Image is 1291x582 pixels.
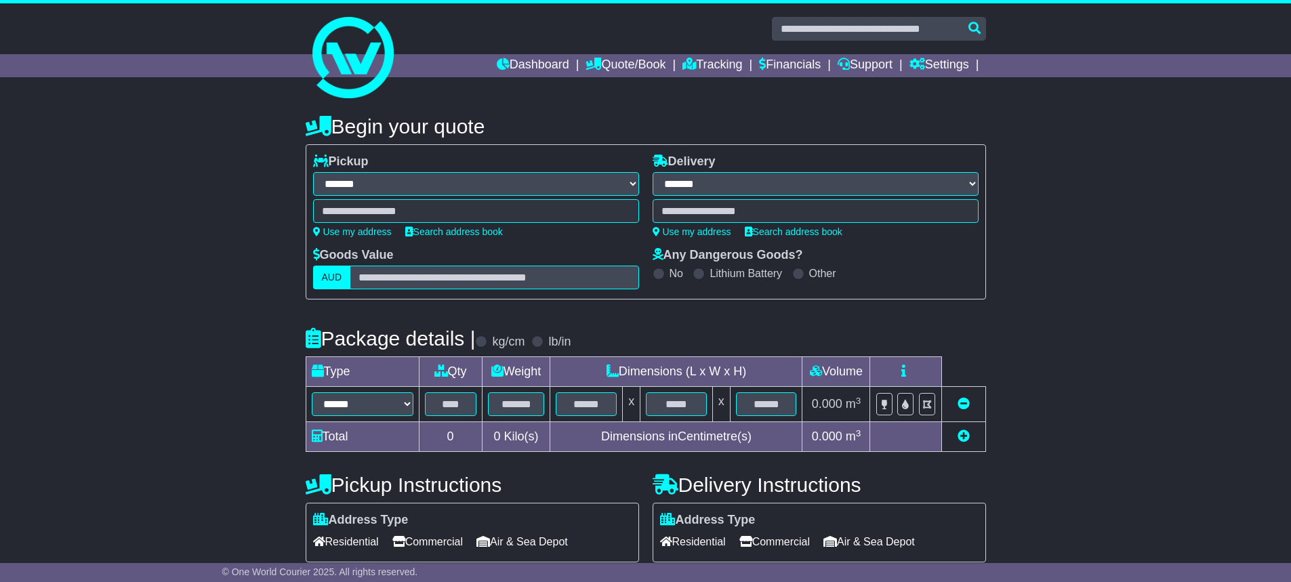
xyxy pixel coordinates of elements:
td: Dimensions (L x W x H) [550,357,802,387]
td: Dimensions in Centimetre(s) [550,422,802,452]
span: Air & Sea Depot [476,531,568,552]
td: Type [306,357,419,387]
a: Use my address [653,226,731,237]
td: Total [306,422,419,452]
a: Remove this item [958,397,970,411]
td: Kilo(s) [482,422,550,452]
label: Lithium Battery [710,267,782,280]
label: Address Type [660,513,756,528]
label: No [670,267,683,280]
td: Weight [482,357,550,387]
label: lb/in [548,335,571,350]
label: Pickup [313,154,369,169]
h4: Delivery Instructions [653,474,986,496]
span: Commercial [739,531,810,552]
label: Any Dangerous Goods? [653,248,803,263]
span: m [846,397,861,411]
span: Residential [660,531,726,552]
sup: 3 [856,396,861,406]
span: © One World Courier 2025. All rights reserved. [222,566,418,577]
a: Search address book [745,226,842,237]
td: x [623,387,640,422]
sup: 3 [856,428,861,438]
span: m [846,430,861,443]
span: 0.000 [812,397,842,411]
h4: Begin your quote [306,115,986,138]
a: Add new item [958,430,970,443]
a: Quote/Book [586,54,665,77]
a: Tracking [682,54,742,77]
span: 0.000 [812,430,842,443]
td: 0 [419,422,482,452]
label: kg/cm [492,335,525,350]
label: Delivery [653,154,716,169]
h4: Package details | [306,327,476,350]
a: Use my address [313,226,392,237]
label: Goods Value [313,248,394,263]
a: Support [838,54,893,77]
label: Other [809,267,836,280]
a: Dashboard [497,54,569,77]
td: Volume [802,357,870,387]
span: 0 [493,430,500,443]
span: Commercial [392,531,463,552]
label: AUD [313,266,351,289]
a: Settings [909,54,969,77]
td: Qty [419,357,482,387]
td: x [712,387,730,422]
label: Address Type [313,513,409,528]
a: Search address book [405,226,503,237]
h4: Pickup Instructions [306,474,639,496]
a: Financials [759,54,821,77]
span: Air & Sea Depot [823,531,915,552]
span: Residential [313,531,379,552]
